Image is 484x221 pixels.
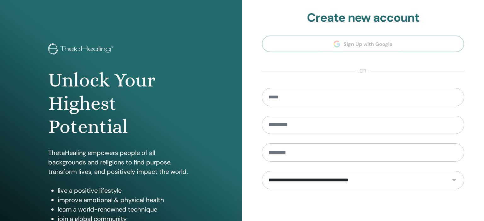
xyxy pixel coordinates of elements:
[58,195,194,205] li: improve emotional & physical health
[356,67,370,75] span: or
[48,148,194,176] p: ThetaHealing empowers people of all backgrounds and religions to find purpose, transform lives, a...
[48,69,194,139] h1: Unlock Your Highest Potential
[262,11,464,25] h2: Create new account
[58,186,194,195] li: live a positive lifestyle
[58,205,194,214] li: learn a world-renowned technique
